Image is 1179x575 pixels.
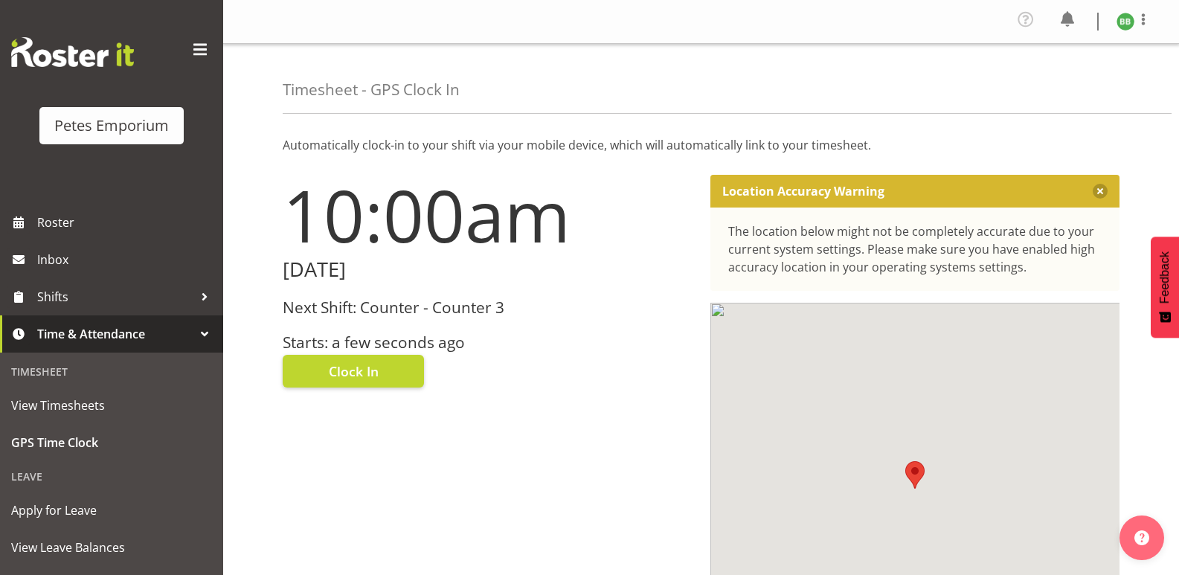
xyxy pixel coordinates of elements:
span: Feedback [1158,251,1172,303]
button: Close message [1093,184,1108,199]
button: Feedback - Show survey [1151,237,1179,338]
span: View Leave Balances [11,536,212,559]
img: Rosterit website logo [11,37,134,67]
span: Apply for Leave [11,499,212,521]
h4: Timesheet - GPS Clock In [283,81,460,98]
span: Inbox [37,248,216,271]
p: Automatically clock-in to your shift via your mobile device, which will automatically link to you... [283,136,1119,154]
div: Timesheet [4,356,219,387]
a: GPS Time Clock [4,424,219,461]
a: View Timesheets [4,387,219,424]
h3: Starts: a few seconds ago [283,334,693,351]
span: GPS Time Clock [11,431,212,454]
span: Time & Attendance [37,323,193,345]
div: The location below might not be completely accurate due to your current system settings. Please m... [728,222,1102,276]
h2: [DATE] [283,258,693,281]
span: Clock In [329,362,379,381]
div: Petes Emporium [54,115,169,137]
a: Apply for Leave [4,492,219,529]
span: View Timesheets [11,394,212,417]
a: View Leave Balances [4,529,219,566]
h1: 10:00am [283,175,693,255]
img: beena-bist9974.jpg [1117,13,1134,30]
p: Location Accuracy Warning [722,184,884,199]
button: Clock In [283,355,424,388]
span: Roster [37,211,216,234]
img: help-xxl-2.png [1134,530,1149,545]
h3: Next Shift: Counter - Counter 3 [283,299,693,316]
div: Leave [4,461,219,492]
span: Shifts [37,286,193,308]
